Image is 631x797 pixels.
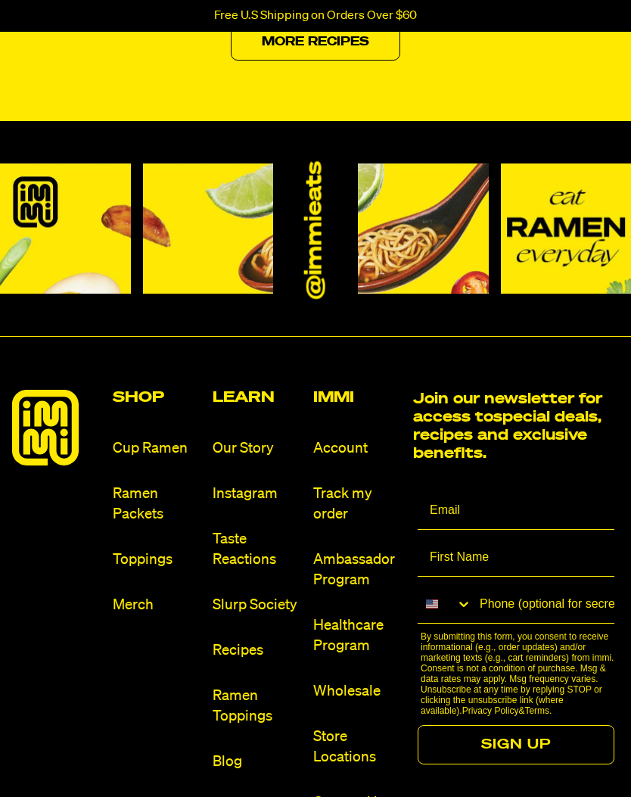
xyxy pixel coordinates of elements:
img: Instagram [143,163,274,294]
h2: Shop [113,390,201,405]
a: Cup Ramen [113,438,201,459]
a: Wholesale [313,681,402,702]
a: Ramen Toppings [213,686,301,727]
a: Recipes [213,640,301,661]
a: Healthcare Program [313,615,402,656]
a: @immieats [303,161,329,299]
img: United States [426,598,438,610]
a: Taste Reactions [213,529,301,570]
a: Store Locations [313,727,402,767]
a: Our Story [213,438,301,459]
p: By submitting this form, you consent to receive informational (e.g., order updates) and/or market... [421,631,619,716]
img: Instagram [358,163,489,294]
a: More Recipes [231,24,400,61]
p: Free U.S Shipping on Orders Over $60 [214,9,417,23]
a: Blog [213,752,301,772]
a: Terms [524,705,549,716]
a: Toppings [113,549,201,570]
h2: Immi [313,390,402,405]
a: Privacy Policy [462,705,519,716]
a: Track my order [313,484,402,525]
button: SIGN UP [418,725,614,764]
a: Ramen Packets [113,484,201,525]
button: Search Countries [418,586,472,622]
a: Slurp Society [213,595,301,615]
a: Account [313,438,402,459]
input: Phone (optional for secret deals) [472,586,614,623]
a: Merch [113,595,201,615]
h2: Learn [213,390,301,405]
input: Email [418,492,614,530]
a: Instagram [213,484,301,504]
a: Ambassador Program [313,549,402,590]
h2: Join our newsletter for access to special deals, recipes and exclusive benefits. [413,390,619,462]
input: First Name [418,539,614,577]
img: immieats [12,390,79,465]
